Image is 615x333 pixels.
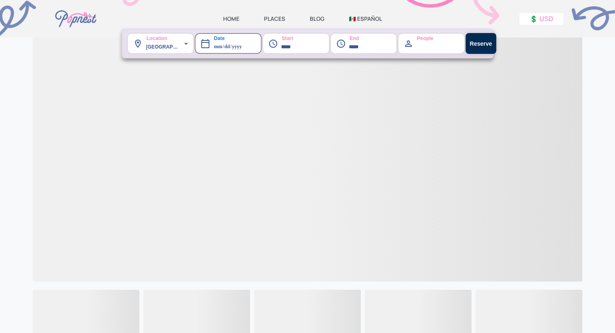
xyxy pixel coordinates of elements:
[466,33,496,54] button: Reserve
[268,29,293,42] label: Start
[336,29,359,42] label: End
[349,15,382,22] a: 🇲🇽 ESPAÑOL
[470,40,492,47] strong: Reserve
[310,15,324,22] a: BLOG
[404,29,434,42] label: People
[519,13,564,25] button: 💲 USD
[201,29,225,42] label: Date
[264,15,285,22] a: PLACES
[133,29,167,42] label: Location
[223,15,239,22] a: HOME
[146,33,194,54] div: [GEOGRAPHIC_DATA] ([GEOGRAPHIC_DATA], [GEOGRAPHIC_DATA], [GEOGRAPHIC_DATA])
